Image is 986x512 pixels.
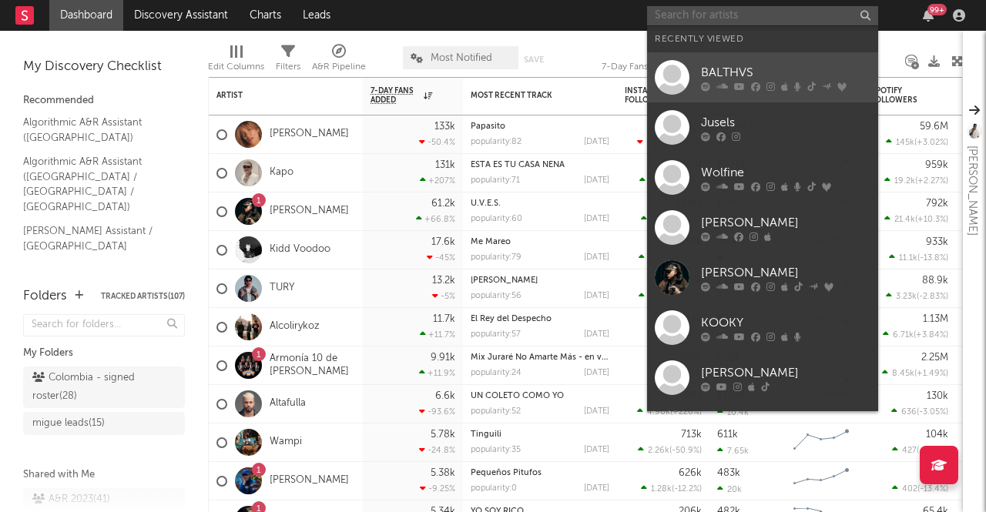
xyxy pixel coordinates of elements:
[925,160,948,170] div: 959k
[886,137,948,147] div: ( )
[639,291,702,301] div: ( )
[647,353,878,403] a: [PERSON_NAME]
[894,216,915,224] span: 21.4k
[23,287,67,306] div: Folders
[919,408,946,417] span: -3.05 %
[312,58,366,76] div: A&R Pipeline
[432,291,455,301] div: -5 %
[717,446,749,456] div: 7.65k
[681,430,702,440] div: 713k
[916,331,946,340] span: +3.84 %
[471,369,522,377] div: popularity: 24
[435,391,455,401] div: 6.6k
[276,58,300,76] div: Filters
[926,199,948,209] div: 792k
[23,92,185,110] div: Recommended
[419,407,455,417] div: -93.6 %
[584,369,609,377] div: [DATE]
[638,445,702,455] div: ( )
[923,314,948,324] div: 1.13M
[917,370,946,378] span: +1.49 %
[420,484,455,494] div: -9.25 %
[471,407,521,416] div: popularity: 52
[434,122,455,132] div: 133k
[471,469,542,477] a: Pequeños Pitufos
[647,6,878,25] input: Search for artists
[927,391,948,401] div: 130k
[471,276,538,285] a: [PERSON_NAME]
[471,122,609,131] div: Papasito
[471,199,501,208] a: U.V.E.S.
[427,253,455,263] div: -45 %
[431,53,492,63] span: Most Notified
[32,369,141,406] div: Colombia - signed roster ( 28 )
[216,91,332,100] div: Artist
[23,366,185,408] a: Colombia - signed roster(28)
[431,199,455,209] div: 61.2k
[882,368,948,378] div: ( )
[701,163,870,182] div: Wolfine
[920,254,946,263] span: -13.8 %
[432,276,455,286] div: 13.2k
[896,293,917,301] span: 3.23k
[471,446,521,454] div: popularity: 35
[419,137,455,147] div: -50.4 %
[639,176,702,186] div: ( )
[471,315,609,323] div: El Rey del Despecho
[651,485,672,494] span: 1.28k
[892,445,948,455] div: ( )
[420,330,455,340] div: +11.7 %
[672,447,699,455] span: -50.9 %
[884,214,948,224] div: ( )
[584,407,609,416] div: [DATE]
[701,63,870,82] div: BALTHVS
[641,484,702,494] div: ( )
[602,38,717,83] div: 7-Day Fans Added (7-Day Fans Added)
[471,199,609,208] div: U.V.E.S.
[524,55,544,64] button: Save
[884,176,948,186] div: ( )
[786,423,856,462] svg: Chart title
[416,214,455,224] div: +66.8 %
[648,447,669,455] span: 2.26k
[655,30,870,49] div: Recently Viewed
[637,137,702,147] div: ( )
[208,58,264,76] div: Edit Columns
[312,38,366,83] div: A&R Pipeline
[625,86,679,105] div: Instagram Followers
[674,485,699,494] span: -12.2 %
[419,368,455,378] div: +11.9 %
[270,353,355,379] a: Armonía 10 de [PERSON_NAME]
[23,466,185,484] div: Shared with Me
[23,153,169,215] a: Algorithmic A&R Assistant ([GEOGRAPHIC_DATA] / [GEOGRAPHIC_DATA] / [GEOGRAPHIC_DATA])
[270,436,302,449] a: Wampi
[701,363,870,382] div: [PERSON_NAME]
[917,139,946,147] span: +3.02 %
[602,58,717,76] div: 7-Day Fans Added (7-Day Fans Added)
[917,177,946,186] span: +2.27 %
[435,160,455,170] div: 131k
[471,392,564,400] a: UN COLETO COMO YO
[919,293,946,301] span: -2.83 %
[584,138,609,146] div: [DATE]
[471,91,586,100] div: Most Recent Track
[923,9,934,22] button: 99+
[431,430,455,440] div: 5.78k
[921,353,948,363] div: 2.25M
[420,176,455,186] div: +207 %
[270,474,349,487] a: [PERSON_NAME]
[270,243,330,256] a: Kidd Voodoo
[276,38,300,83] div: Filters
[892,370,914,378] span: 8.45k
[647,52,878,102] a: BALTHVS
[926,237,948,247] div: 933k
[584,446,609,454] div: [DATE]
[922,276,948,286] div: 88.9k
[32,490,110,509] div: A&R 2023 ( 41 )
[471,161,609,169] div: ESTA ES TU CASA NENA
[637,407,702,417] div: ( )
[23,314,185,336] input: Search for folders...
[647,152,878,202] a: Wolfine
[584,253,609,262] div: [DATE]
[647,408,670,417] span: 4.96k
